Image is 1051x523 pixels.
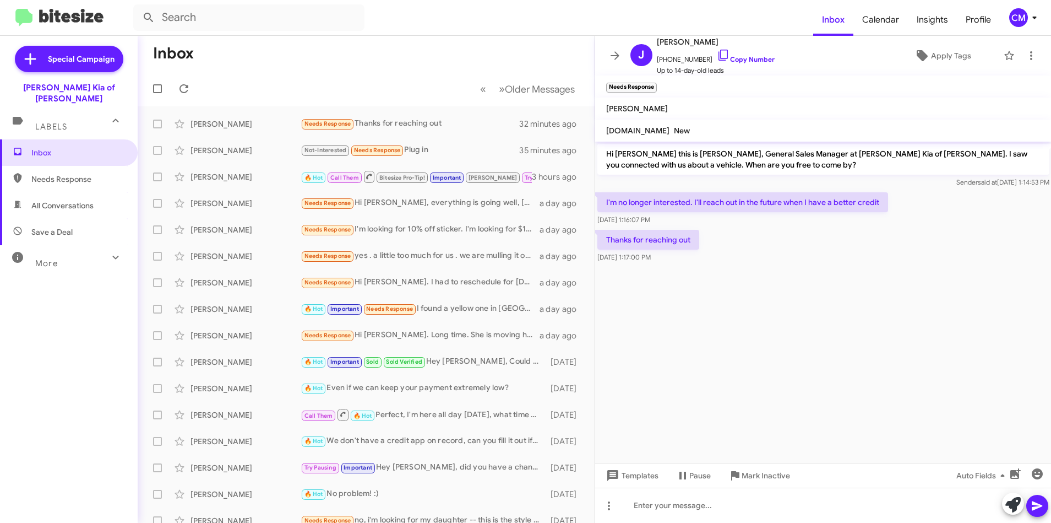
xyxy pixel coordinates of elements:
span: Inbox [31,147,125,158]
span: Sender [DATE] 1:14:53 PM [956,178,1049,186]
span: Bitesize Pro-Tip! [379,174,425,181]
div: [DATE] [545,383,585,394]
a: Calendar [853,4,908,36]
button: Apply Tags [886,46,998,66]
div: [PERSON_NAME] [190,489,301,500]
span: Important [330,358,359,365]
span: [PERSON_NAME] [606,104,668,114]
span: New [674,126,690,136]
span: Needs Response [354,147,401,154]
span: Needs Response [304,226,351,233]
div: [PERSON_NAME] [190,224,301,235]
span: Auto Fields [956,466,1009,486]
span: Pause [689,466,711,486]
span: Try Pausing [525,174,557,181]
a: Special Campaign [15,46,123,72]
span: J [638,46,644,64]
div: We don't have a credit app on record, can you fill it out if i send you the link? [301,435,545,447]
span: Needs Response [304,279,351,286]
div: Thanks for reaching out [301,117,520,130]
div: yes . a little too much for us . we are mulling it over . can you do better ? [301,250,540,262]
p: Hi [PERSON_NAME] this is [PERSON_NAME], General Sales Manager at [PERSON_NAME] Kia of [PERSON_NAM... [597,144,1049,175]
button: Next [492,78,581,100]
span: 🔥 Hot [304,385,323,392]
div: a day ago [540,277,586,288]
span: [PERSON_NAME] [657,35,775,48]
div: [PERSON_NAME] [190,277,301,288]
div: a day ago [540,198,586,209]
div: 3 hours ago [532,171,585,182]
span: Needs Response [304,200,351,207]
div: [URL][DOMAIN_NAME] [301,170,532,184]
span: Important [433,174,461,181]
span: Not-Interested [304,147,347,154]
button: CM [1000,8,1039,27]
span: Needs Response [304,120,351,127]
div: 32 minutes ago [520,118,586,130]
div: [PERSON_NAME] [190,171,301,182]
div: Hey [PERSON_NAME], did you have a chance to check out the link I sent you? [301,461,545,474]
div: [DATE] [545,489,585,500]
span: 🔥 Hot [353,412,372,419]
div: a day ago [540,304,586,315]
button: Templates [595,466,667,486]
div: I'm looking for 10% off sticker. I'm looking for $15,000 trade-in value on my 2021 [PERSON_NAME].... [301,223,540,236]
button: Pause [667,466,720,486]
div: [PERSON_NAME] [190,118,301,130]
div: [PERSON_NAME] [190,304,301,315]
div: [PERSON_NAME] [190,436,301,447]
span: Save a Deal [31,227,73,238]
span: [PHONE_NUMBER] [657,48,775,65]
div: [PERSON_NAME] [190,251,301,262]
span: « [480,82,486,96]
span: Labels [35,122,67,132]
span: All Conversations [31,200,94,211]
p: I'm no longer interested. I'll reach out in the future when I have a better credit [597,192,888,212]
a: Inbox [813,4,853,36]
span: Special Campaign [48,53,115,64]
span: [DATE] 1:16:07 PM [597,215,650,224]
div: CM [1009,8,1028,27]
div: [DATE] [545,436,585,447]
div: Even if we can keep your payment extremely low? [301,382,545,395]
span: Try Pausing [304,464,336,471]
div: [PERSON_NAME] [190,357,301,368]
span: Needs Response [366,305,413,312]
span: More [35,258,58,268]
span: Up to 14-day-old leads [657,65,775,76]
span: said at [977,178,996,186]
span: [DOMAIN_NAME] [606,126,669,136]
div: [PERSON_NAME] [190,198,301,209]
div: [PERSON_NAME] [190,145,301,156]
span: Important [330,305,359,312]
span: 🔥 Hot [304,358,323,365]
span: Sold [366,358,379,365]
div: [PERSON_NAME] [190,462,301,473]
div: Hey [PERSON_NAME], Could you text my cell when you’re on the way to the dealership? I’m going to ... [301,355,545,368]
div: Plug in [301,144,520,157]
a: Profile [957,4,1000,36]
div: [DATE] [545,409,585,420]
div: [PERSON_NAME] [190,330,301,341]
div: Hi [PERSON_NAME]. I had to reschedule for [DATE] [DATE]. I appreciate your reaching out to me. Th... [301,276,540,289]
button: Auto Fields [947,466,1018,486]
span: Needs Response [31,174,125,185]
span: Needs Response [304,252,351,260]
input: Search [133,4,364,31]
span: Older Messages [505,83,575,95]
div: a day ago [540,251,586,262]
div: a day ago [540,224,586,235]
span: Needs Response [304,332,351,339]
span: Sold Verified [386,358,422,365]
span: Mark Inactive [742,466,790,486]
div: Hi [PERSON_NAME]. Long time. She is moving home. [301,329,540,342]
span: Templates [604,466,658,486]
span: Apply Tags [931,46,971,66]
button: Mark Inactive [720,466,799,486]
span: 🔥 Hot [304,305,323,312]
a: Insights [908,4,957,36]
div: [PERSON_NAME] [190,383,301,394]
